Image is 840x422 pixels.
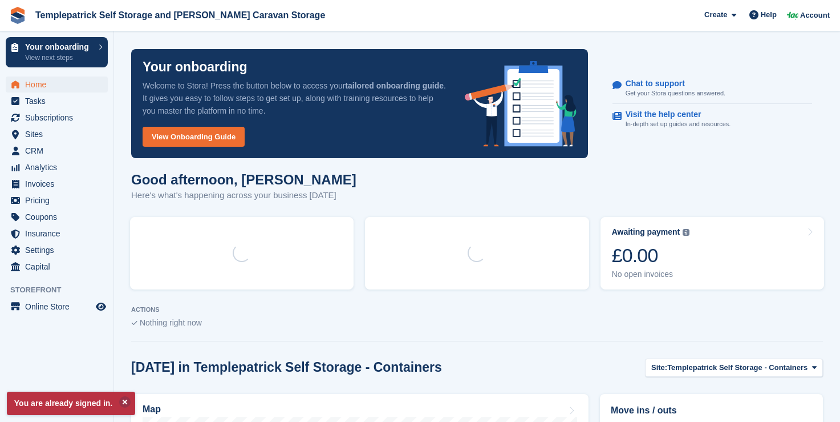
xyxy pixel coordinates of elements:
p: Chat to support [626,79,716,89]
p: Welcome to Stora! Press the button below to access your . It gives you easy to follow steps to ge... [143,79,447,117]
span: Site: [651,362,667,373]
span: Help [761,9,777,21]
p: Your onboarding [143,61,247,74]
p: View next steps [25,53,93,63]
h2: Move ins / outs [611,404,812,417]
img: onboarding-info-6c161a55d2c0e0a8cae90662b2fe09162a5109e8cc188191df67fb4f79e88e88.svg [465,61,577,147]
div: No open invoices [612,270,690,279]
a: menu [6,110,108,126]
span: Settings [25,242,94,258]
a: menu [6,226,108,242]
span: Subscriptions [25,110,94,126]
span: Capital [25,259,94,275]
a: menu [6,176,108,192]
span: Create [704,9,727,21]
a: menu [6,77,108,93]
p: You are already signed in. [7,392,135,415]
a: Preview store [94,300,108,314]
a: menu [6,299,108,315]
span: CRM [25,143,94,159]
span: Home [25,77,94,93]
a: menu [6,159,108,175]
span: Insurance [25,226,94,242]
p: Your onboarding [25,43,93,51]
span: Sites [25,126,94,142]
a: menu [6,242,108,258]
p: Get your Stora questions answered. [626,89,725,98]
img: icon-info-grey-7440780725fd019a000dd9b08b2336e03edf1995a4989e88bcd33f0948082b44.svg [683,229,689,236]
a: Your onboarding View next steps [6,37,108,67]
span: Online Store [25,299,94,315]
span: Account [800,10,830,21]
a: menu [6,192,108,208]
p: Here's what's happening across your business [DATE] [131,189,356,202]
div: £0.00 [612,244,690,267]
p: ACTIONS [131,306,823,314]
a: menu [6,259,108,275]
a: Awaiting payment £0.00 No open invoices [600,217,824,290]
span: Nothing right now [140,318,202,327]
span: Invoices [25,176,94,192]
a: Visit the help center In-depth set up guides and resources. [612,104,812,135]
span: Analytics [25,159,94,175]
h2: Map [143,404,161,415]
p: In-depth set up guides and resources. [626,119,731,129]
img: blank_slate_check_icon-ba018cac091ee9be17c0a81a6c232d5eb81de652e7a59be601be346b1b6ddf79.svg [131,321,137,325]
a: Chat to support Get your Stora questions answered. [612,73,812,105]
p: Visit the help center [626,110,722,119]
button: Site: Templepatrick Self Storage - Containers [645,359,823,377]
a: menu [6,209,108,225]
span: Tasks [25,93,94,109]
img: stora-icon-8386f47178a22dfd0bd8f6a31ec36ba5ce8667c1dd55bd0f319d3a0aa187defe.svg [9,7,26,24]
a: Templepatrick Self Storage and [PERSON_NAME] Caravan Storage [31,6,330,25]
a: View Onboarding Guide [143,127,245,147]
span: Storefront [10,284,113,296]
span: Coupons [25,209,94,225]
a: menu [6,126,108,142]
h1: Good afternoon, [PERSON_NAME] [131,172,356,187]
a: menu [6,143,108,159]
div: Awaiting payment [612,227,680,237]
strong: tailored onboarding guide [345,81,444,90]
span: Templepatrick Self Storage - Containers [667,362,807,373]
a: menu [6,93,108,109]
span: Pricing [25,192,94,208]
img: Gareth Hagan [787,9,798,21]
h2: [DATE] in Templepatrick Self Storage - Containers [131,360,442,375]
